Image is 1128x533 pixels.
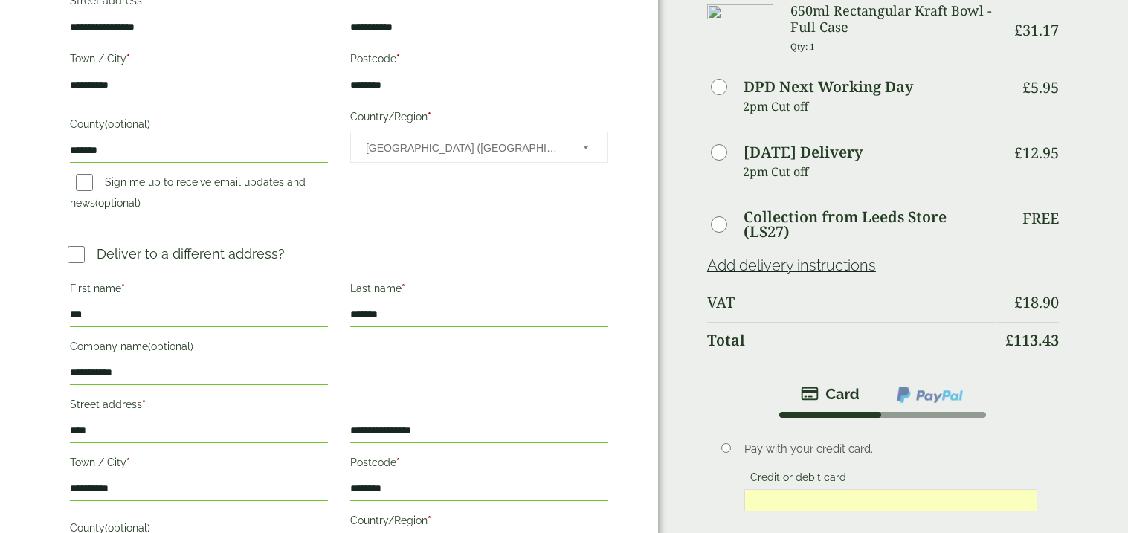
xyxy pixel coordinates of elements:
[744,441,1038,457] p: Pay with your credit card.
[1014,20,1059,40] bdi: 31.17
[1022,77,1031,97] span: £
[895,385,964,404] img: ppcp-gateway.png
[350,278,608,303] label: Last name
[1005,330,1059,350] bdi: 113.43
[142,398,146,410] abbr: required
[350,452,608,477] label: Postcode
[76,174,93,191] input: Sign me up to receive email updates and news(optional)
[744,210,995,239] label: Collection from Leeds Store (LS27)
[350,48,608,74] label: Postcode
[70,394,328,419] label: Street address
[402,282,405,294] abbr: required
[70,278,328,303] label: First name
[428,111,431,123] abbr: required
[97,244,285,264] p: Deliver to a different address?
[1022,77,1059,97] bdi: 5.95
[105,118,150,130] span: (optional)
[126,53,130,65] abbr: required
[70,114,328,139] label: County
[1014,292,1022,312] span: £
[396,53,400,65] abbr: required
[121,282,125,294] abbr: required
[1014,20,1022,40] span: £
[70,336,328,361] label: Company name
[744,80,913,94] label: DPD Next Working Day
[744,145,863,160] label: [DATE] Delivery
[70,48,328,74] label: Town / City
[70,176,306,213] label: Sign me up to receive email updates and news
[707,285,995,320] th: VAT
[743,95,995,117] p: 2pm Cut off
[707,256,876,274] a: Add delivery instructions
[707,322,995,358] th: Total
[790,41,815,52] small: Qty: 1
[126,456,130,468] abbr: required
[396,456,400,468] abbr: required
[1014,143,1059,163] bdi: 12.95
[148,340,193,352] span: (optional)
[70,452,328,477] label: Town / City
[1022,210,1059,227] p: Free
[743,161,995,183] p: 2pm Cut off
[744,471,852,488] label: Credit or debit card
[95,197,141,209] span: (optional)
[428,514,431,526] abbr: required
[350,132,608,163] span: Country/Region
[1014,143,1022,163] span: £
[1005,330,1013,350] span: £
[749,494,1034,507] iframe: Secure card payment input frame
[350,106,608,132] label: Country/Region
[790,3,995,35] h3: 650ml Rectangular Kraft Bowl - Full Case
[1014,292,1059,312] bdi: 18.90
[801,385,860,403] img: stripe.png
[366,132,563,164] span: United Kingdom (UK)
